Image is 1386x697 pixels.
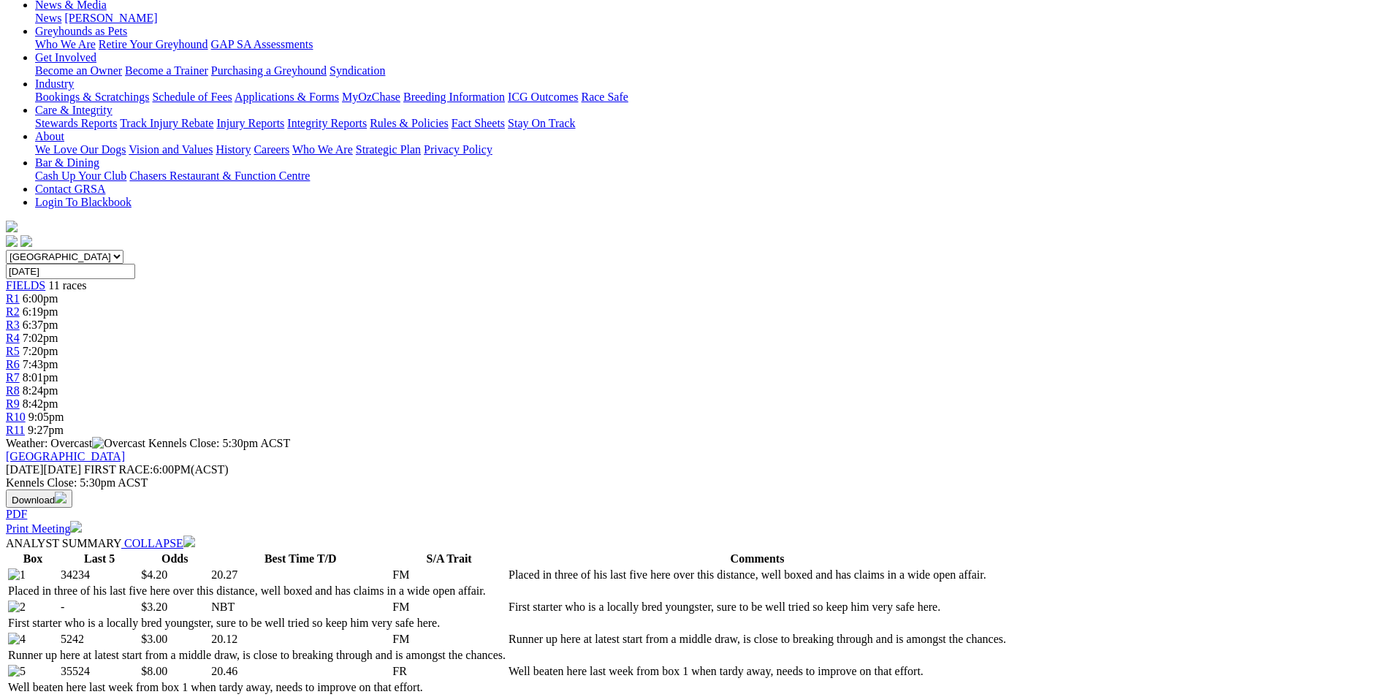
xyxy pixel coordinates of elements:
[183,536,195,547] img: chevron-down-white.svg
[120,117,213,129] a: Track Injury Rebate
[330,64,385,77] a: Syndication
[35,38,1380,51] div: Greyhounds as Pets
[6,371,20,384] a: R7
[370,117,449,129] a: Rules & Policies
[6,305,20,318] a: R2
[35,130,64,142] a: About
[6,279,45,292] span: FIELDS
[129,143,213,156] a: Vision and Values
[60,664,139,679] td: 35524
[125,64,208,77] a: Become a Trainer
[6,319,20,331] a: R3
[6,332,20,344] a: R4
[287,117,367,129] a: Integrity Reports
[254,143,289,156] a: Careers
[35,12,1380,25] div: News & Media
[392,600,506,614] td: FM
[140,552,209,566] th: Odds
[35,183,105,195] a: Contact GRSA
[508,91,578,103] a: ICG Outcomes
[6,345,20,357] a: R5
[35,117,117,129] a: Stewards Reports
[6,358,20,370] a: R6
[6,450,125,462] a: [GEOGRAPHIC_DATA]
[129,170,310,182] a: Chasers Restaurant & Function Centre
[23,384,58,397] span: 8:24pm
[6,463,44,476] span: [DATE]
[452,117,505,129] a: Fact Sheets
[342,91,400,103] a: MyOzChase
[35,64,1380,77] div: Get Involved
[6,508,27,520] a: PDF
[210,552,390,566] th: Best Time T/D
[23,319,58,331] span: 6:37pm
[141,601,167,613] span: $3.20
[7,616,506,631] td: First starter who is a locally bred youngster, sure to be well tried so keep him very safe here.
[23,345,58,357] span: 7:20pm
[20,235,32,247] img: twitter.svg
[7,584,506,598] td: Placed in three of his last five here over this distance, well boxed and has claims in a wide ope...
[6,476,1380,490] div: Kennels Close: 5:30pm ACST
[64,12,157,24] a: [PERSON_NAME]
[6,264,135,279] input: Select date
[235,91,339,103] a: Applications & Forms
[216,117,284,129] a: Injury Reports
[23,371,58,384] span: 8:01pm
[60,568,139,582] td: 34234
[508,552,1007,566] th: Comments
[424,143,492,156] a: Privacy Policy
[6,292,20,305] a: R1
[23,358,58,370] span: 7:43pm
[8,665,26,678] img: 5
[141,633,167,645] span: $3.00
[92,437,145,450] img: Overcast
[124,537,183,549] span: COLLAPSE
[210,568,390,582] td: 20.27
[23,292,58,305] span: 6:00pm
[35,91,1380,104] div: Industry
[6,384,20,397] a: R8
[6,411,26,423] a: R10
[35,91,149,103] a: Bookings & Scratchings
[6,437,148,449] span: Weather: Overcast
[48,279,86,292] span: 11 races
[508,632,1007,647] td: Runner up here at latest start from a middle draw, is close to breaking through and is amongst th...
[35,25,127,37] a: Greyhounds as Pets
[6,490,72,508] button: Download
[141,568,167,581] span: $4.20
[210,600,390,614] td: NBT
[8,601,26,614] img: 2
[28,424,64,436] span: 9:27pm
[35,170,126,182] a: Cash Up Your Club
[35,38,96,50] a: Who We Are
[141,665,167,677] span: $8.00
[6,221,18,232] img: logo-grsa-white.png
[60,600,139,614] td: -
[60,552,139,566] th: Last 5
[216,143,251,156] a: History
[7,680,506,695] td: Well beaten here last week from box 1 when tardy away, needs to improve on that effort.
[392,632,506,647] td: FM
[35,156,99,169] a: Bar & Dining
[210,664,390,679] td: 20.46
[6,536,1380,550] div: ANALYST SUMMARY
[28,411,64,423] span: 9:05pm
[6,235,18,247] img: facebook.svg
[403,91,505,103] a: Breeding Information
[211,38,313,50] a: GAP SA Assessments
[84,463,229,476] span: 6:00PM(ACST)
[35,143,126,156] a: We Love Our Dogs
[581,91,628,103] a: Race Safe
[6,424,25,436] a: R11
[508,600,1007,614] td: First starter who is a locally bred youngster, sure to be well tried so keep him very safe here.
[211,64,327,77] a: Purchasing a Greyhound
[60,632,139,647] td: 5242
[35,77,74,90] a: Industry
